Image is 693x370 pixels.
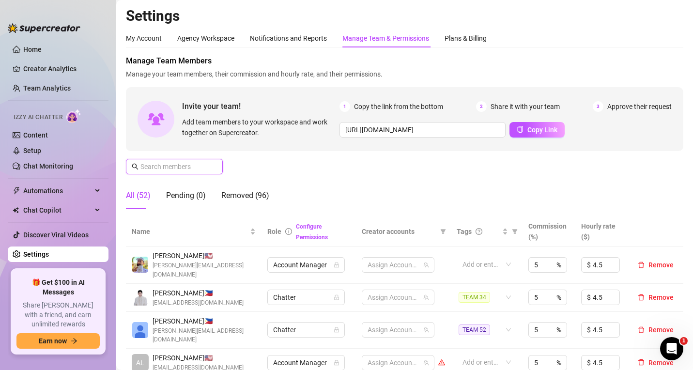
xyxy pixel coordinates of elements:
span: Tags [457,226,472,237]
a: Home [23,46,42,53]
span: Remove [648,359,674,367]
input: Search members [140,161,209,172]
button: Remove [634,324,678,336]
button: Remove [634,259,678,271]
span: Remove [648,293,674,301]
img: Katrina Mendiola [132,322,148,338]
img: logo-BBDzfeDw.svg [8,23,80,33]
span: [PERSON_NAME][EMAIL_ADDRESS][DOMAIN_NAME] [153,326,256,345]
span: [PERSON_NAME] 🇵🇭 [153,316,256,326]
a: Discover Viral Videos [23,231,89,239]
span: lock [334,327,339,333]
span: team [423,327,429,333]
span: Automations [23,183,92,199]
span: arrow-right [71,338,77,344]
div: Pending (0) [166,190,206,201]
span: filter [438,224,448,239]
span: 2 [476,101,487,112]
img: Evan Gillis [132,257,148,273]
span: Izzy AI Chatter [14,113,62,122]
span: Add team members to your workspace and work together on Supercreator. [182,117,336,138]
th: Commission (%) [523,217,575,247]
span: Chatter [273,290,339,305]
span: 3 [593,101,603,112]
span: Remove [648,261,674,269]
div: Notifications and Reports [250,33,327,44]
span: Role [267,228,281,235]
span: delete [638,326,645,333]
span: search [132,163,139,170]
a: Content [23,131,48,139]
h2: Settings [126,7,683,25]
a: Team Analytics [23,84,71,92]
a: Setup [23,147,41,154]
span: TEAM 34 [459,292,490,303]
span: Chatter [273,323,339,337]
img: Chat Copilot [13,207,19,214]
span: Chat Copilot [23,202,92,218]
span: delete [638,359,645,366]
span: Share [PERSON_NAME] with a friend, and earn unlimited rewards [16,301,100,329]
span: lock [334,262,339,268]
iframe: Intercom live chat [660,337,683,360]
span: [PERSON_NAME][EMAIL_ADDRESS][DOMAIN_NAME] [153,261,256,279]
span: [EMAIL_ADDRESS][DOMAIN_NAME] [153,298,244,308]
span: Invite your team! [182,100,339,112]
button: Copy Link [509,122,565,138]
div: All (52) [126,190,151,201]
div: Plans & Billing [445,33,487,44]
span: Account Manager [273,355,339,370]
a: Creator Analytics [23,61,101,77]
span: Remove [648,326,674,334]
button: Remove [634,292,678,303]
span: Copy Link [527,126,557,134]
div: My Account [126,33,162,44]
span: [PERSON_NAME] 🇵🇭 [153,288,244,298]
span: Manage your team members, their commission and hourly rate, and their permissions. [126,69,683,79]
button: Earn nowarrow-right [16,333,100,349]
span: team [423,262,429,268]
span: 🎁 Get $100 in AI Messages [16,278,100,297]
a: Configure Permissions [296,223,328,241]
button: Remove [634,357,678,369]
span: copy [517,126,524,133]
span: filter [440,229,446,234]
th: Name [126,217,262,247]
div: Manage Team & Permissions [342,33,429,44]
img: AI Chatter [66,109,81,123]
span: filter [512,229,518,234]
span: 1 [339,101,350,112]
span: Approve their request [607,101,672,112]
span: lock [334,360,339,366]
th: Hourly rate ($) [575,217,628,247]
span: team [423,360,429,366]
a: Settings [23,250,49,258]
span: thunderbolt [13,187,20,195]
span: Creator accounts [362,226,436,237]
span: TEAM 52 [459,324,490,335]
span: Copy the link from the bottom [354,101,443,112]
span: lock [334,294,339,300]
span: team [423,294,429,300]
img: Paul Andrei Casupanan [132,290,148,306]
span: delete [638,262,645,268]
span: delete [638,294,645,301]
div: Removed (96) [221,190,269,201]
span: question-circle [476,228,482,235]
span: Manage Team Members [126,55,683,67]
span: warning [438,359,445,366]
span: Share it with your team [491,101,560,112]
span: filter [510,224,520,239]
span: Name [132,226,248,237]
span: info-circle [285,228,292,235]
a: Chat Monitoring [23,162,73,170]
span: AL [136,357,144,368]
span: [PERSON_NAME] 🇺🇸 [153,250,256,261]
span: Earn now [39,337,67,345]
span: [PERSON_NAME] 🇺🇸 [153,353,244,363]
span: Account Manager [273,258,339,272]
div: Agency Workspace [177,33,234,44]
span: 1 [680,337,688,345]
